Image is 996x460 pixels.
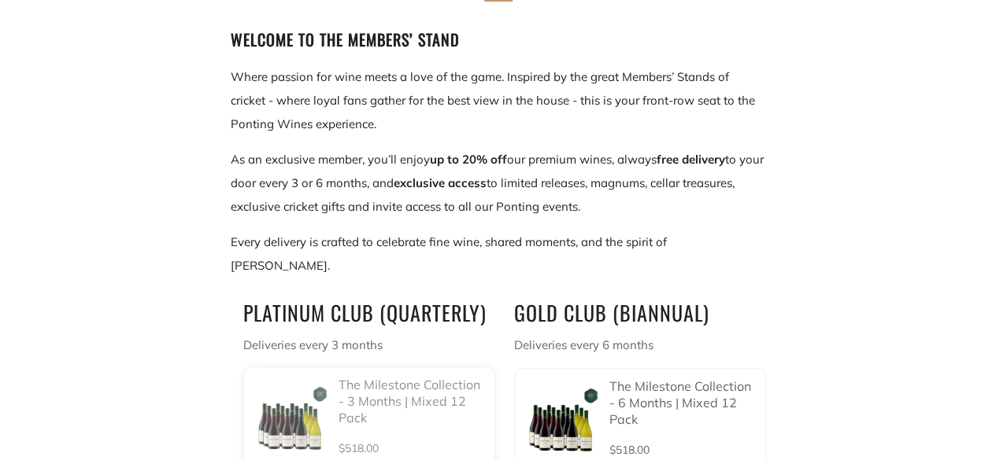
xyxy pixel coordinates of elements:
[609,378,756,427] p: The Milestone Collection - 6 Months | Mixed 12 Pack
[514,333,766,357] p: Deliveries every 6 months
[514,296,766,329] h2: GOLD CLUB (BIANNUAL)
[394,175,487,190] strong: exclusive access
[657,152,725,167] strong: free delivery
[231,28,460,51] strong: Welcome to The Members’ Stand
[430,152,507,167] strong: up to 20% off
[231,230,766,278] p: Every delivery is crafted to celebrate fine wine, shared moments, and the spirit of [PERSON_NAME].
[231,65,766,136] p: Where passion for wine meets a love of the game. Inspired by the great Members’ Stands of cricket...
[231,148,766,219] p: As an exclusive member, you’ll enjoy our premium wines, always to your door every 3 or 6 months, ...
[243,296,495,329] h2: PLATINUM CLUB (QUARTERLY)
[339,377,485,425] p: The Milestone Collection - 3 Months | Mixed 12 Pack
[243,333,495,357] p: Deliveries every 3 months
[339,437,485,459] p: $518.00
